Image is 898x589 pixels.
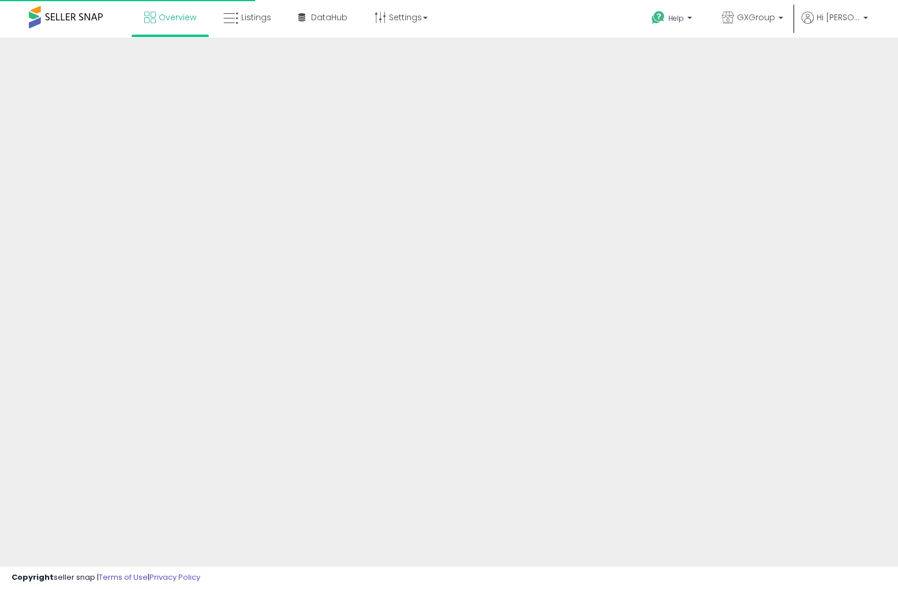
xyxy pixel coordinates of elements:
span: GXGroup [737,12,775,23]
span: Overview [159,12,196,23]
a: Hi [PERSON_NAME] [802,12,868,38]
span: Listings [241,12,271,23]
i: Get Help [651,10,665,25]
span: Help [668,13,684,23]
a: Help [642,2,704,38]
span: Hi [PERSON_NAME] [817,12,860,23]
span: DataHub [311,12,347,23]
